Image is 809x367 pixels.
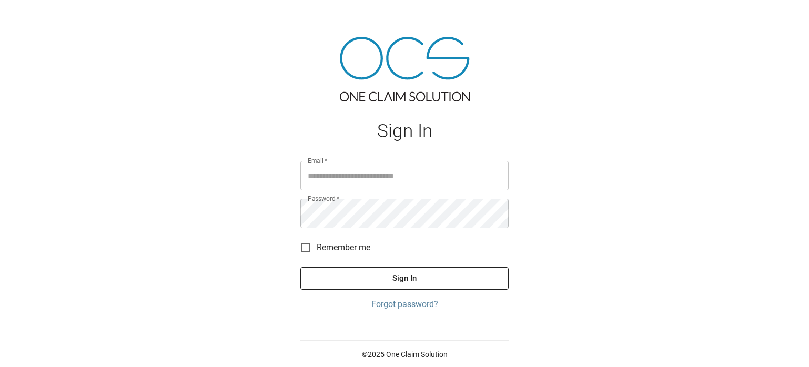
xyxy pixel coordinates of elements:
button: Sign In [300,267,509,289]
span: Remember me [317,241,370,254]
label: Password [308,194,339,203]
label: Email [308,156,328,165]
img: ocs-logo-tra.png [340,37,470,101]
img: ocs-logo-white-transparent.png [13,6,55,27]
a: Forgot password? [300,298,509,311]
p: © 2025 One Claim Solution [300,349,509,360]
h1: Sign In [300,120,509,142]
